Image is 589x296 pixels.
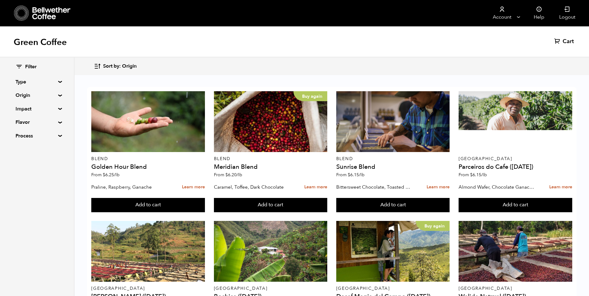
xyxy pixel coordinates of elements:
p: Bittersweet Chocolate, Toasted Marshmallow, Candied Orange, Praline [336,182,414,192]
bdi: 6.15 [470,172,487,178]
p: Buy again [293,91,327,101]
p: [GEOGRAPHIC_DATA] [459,286,572,291]
p: Praline, Raspberry, Ganache [91,182,169,192]
a: Learn more [304,181,327,194]
bdi: 6.15 [348,172,365,178]
summary: Origin [16,92,58,99]
a: Cart [554,38,575,45]
span: Cart [563,38,574,45]
span: From [459,172,487,178]
bdi: 6.20 [225,172,242,178]
h4: Golden Hour Blend [91,164,205,170]
a: Buy again [214,91,328,152]
summary: Process [16,132,58,140]
span: From [336,172,365,178]
p: Blend [336,157,450,161]
a: Learn more [549,181,572,194]
span: From [214,172,242,178]
span: $ [103,172,105,178]
span: Sort by: Origin [103,63,137,70]
p: Buy again [416,221,450,231]
h4: Parceiros do Cafe ([DATE]) [459,164,572,170]
p: Blend [91,157,205,161]
summary: Impact [16,105,58,113]
p: [GEOGRAPHIC_DATA] [214,286,328,291]
span: $ [348,172,350,178]
a: Buy again [336,221,450,282]
bdi: 6.25 [103,172,120,178]
summary: Flavor [16,119,58,126]
span: /lb [359,172,365,178]
p: [GEOGRAPHIC_DATA] [336,286,450,291]
h1: Green Coffee [14,37,67,48]
span: $ [470,172,473,178]
button: Add to cart [336,198,450,212]
span: /lb [114,172,120,178]
span: From [91,172,120,178]
button: Add to cart [459,198,572,212]
span: $ [225,172,228,178]
span: /lb [481,172,487,178]
p: Caramel, Toffee, Dark Chocolate [214,182,291,192]
a: Learn more [182,181,205,194]
p: [GEOGRAPHIC_DATA] [459,157,572,161]
a: Learn more [427,181,450,194]
summary: Type [16,78,58,86]
p: Almond Wafer, Chocolate Ganache, Bing Cherry [459,182,536,192]
span: /lb [237,172,242,178]
button: Sort by: Origin [94,59,137,74]
h4: Sunrise Blend [336,164,450,170]
p: Blend [214,157,328,161]
h4: Meridian Blend [214,164,328,170]
span: Filter [25,64,37,70]
button: Add to cart [214,198,328,212]
p: [GEOGRAPHIC_DATA] [91,286,205,291]
button: Add to cart [91,198,205,212]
